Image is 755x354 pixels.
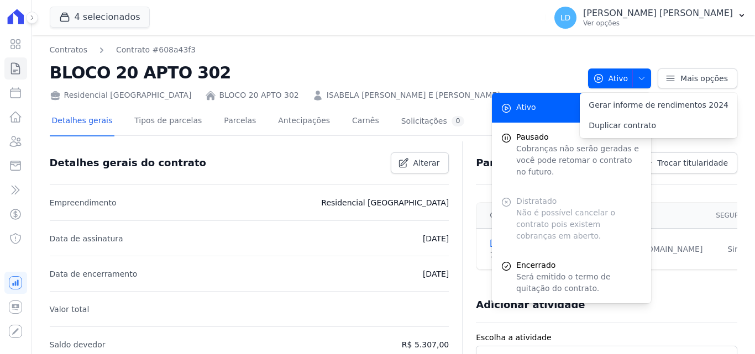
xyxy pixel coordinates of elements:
[116,44,196,56] a: Contrato #608a43f3
[50,303,90,316] p: Valor total
[476,332,737,344] label: Escolha a atividade
[399,107,467,136] a: Solicitações0
[476,156,581,170] h3: Partes do contrato
[516,131,642,143] span: Pausado
[516,102,536,113] span: Ativo
[391,152,449,173] a: Alterar
[560,14,571,22] span: LD
[413,157,440,168] span: Alterar
[583,8,733,19] p: [PERSON_NAME] [PERSON_NAME]
[452,116,465,126] div: 0
[50,44,579,56] nav: Breadcrumb
[321,196,449,209] p: Residencial [GEOGRAPHIC_DATA]
[635,152,737,173] a: Trocar titularidade
[50,89,192,101] div: Residencial [GEOGRAPHIC_DATA]
[476,298,585,311] h3: Adicionar atividade
[402,338,449,351] p: R$ 5.307,00
[50,44,87,56] a: Contratos
[492,123,651,187] button: Pausado Cobranças não serão geradas e você pode retomar o contrato no futuro.
[50,156,206,170] h3: Detalhes gerais do contrato
[516,260,642,271] span: Encerrado
[327,89,500,101] a: ISABELA [PERSON_NAME] E [PERSON_NAME]
[580,95,737,115] a: Gerar informe de rendimentos 2024
[423,232,449,245] p: [DATE]
[680,73,728,84] span: Mais opções
[401,116,465,126] div: Solicitações
[492,251,651,303] a: Encerrado Será emitido o termo de quitação do contrato.
[490,237,554,249] a: [PERSON_NAME]
[476,203,560,229] th: Cliente
[50,196,117,209] p: Empreendimento
[583,19,733,28] p: Ver opções
[516,271,642,294] p: Será emitido o termo de quitação do contrato.
[219,89,299,101] a: BLOCO 20 APTO 302
[516,143,642,178] p: Cobranças não serão geradas e você pode retomar o contrato no futuro.
[50,338,106,351] p: Saldo devedor
[546,2,755,33] button: LD [PERSON_NAME] [PERSON_NAME] Ver opções
[350,107,381,136] a: Carnês
[50,44,196,56] nav: Breadcrumb
[490,249,554,261] div: 131.919.276-97
[657,157,728,168] span: Trocar titularidade
[50,232,123,245] p: Data de assinatura
[132,107,204,136] a: Tipos de parcelas
[423,267,449,281] p: [DATE]
[580,115,737,136] a: Duplicar contrato
[593,68,628,88] span: Ativo
[222,107,258,136] a: Parcelas
[276,107,332,136] a: Antecipações
[588,68,652,88] button: Ativo
[658,68,737,88] a: Mais opções
[50,267,138,281] p: Data de encerramento
[50,60,579,85] h2: BLOCO 20 APTO 302
[50,107,115,136] a: Detalhes gerais
[50,7,150,28] button: 4 selecionados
